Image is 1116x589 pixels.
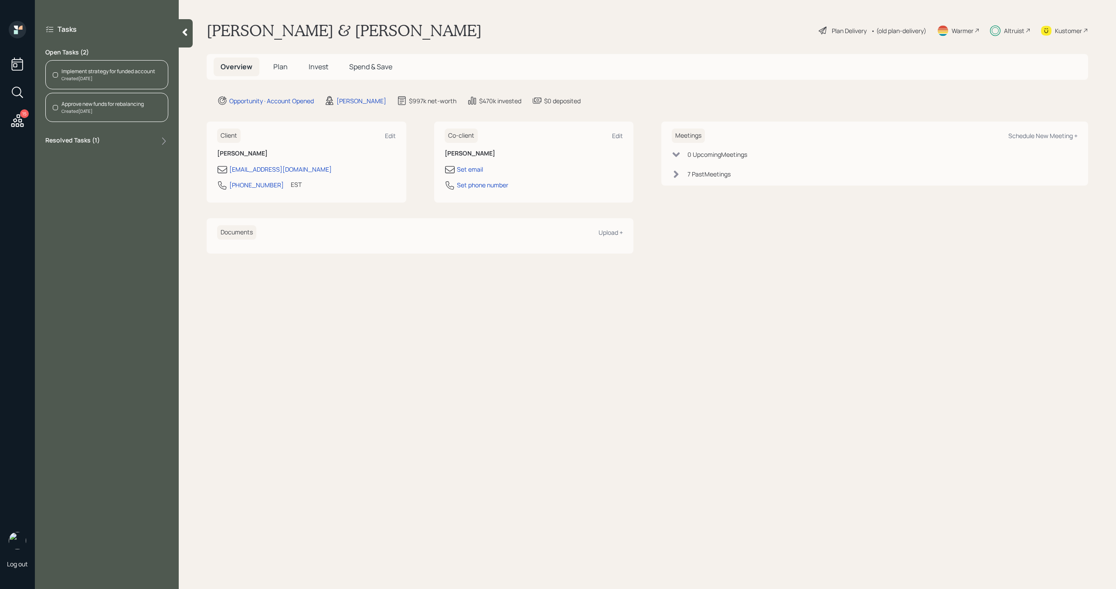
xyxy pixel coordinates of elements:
[445,129,478,143] h6: Co-client
[207,21,482,40] h1: [PERSON_NAME] & [PERSON_NAME]
[445,150,623,157] h6: [PERSON_NAME]
[832,26,867,35] div: Plan Delivery
[544,96,581,105] div: $0 deposited
[217,150,396,157] h6: [PERSON_NAME]
[20,109,29,118] div: 15
[599,228,623,237] div: Upload +
[1008,132,1078,140] div: Schedule New Meeting +
[45,48,168,57] label: Open Tasks ( 2 )
[687,169,731,179] div: 7 Past Meeting s
[61,75,155,82] div: Created [DATE]
[9,532,26,549] img: michael-russo-headshot.png
[612,132,623,140] div: Edit
[672,129,705,143] h6: Meetings
[7,560,28,568] div: Log out
[58,24,77,34] label: Tasks
[309,62,328,71] span: Invest
[229,180,284,190] div: [PHONE_NUMBER]
[273,62,288,71] span: Plan
[291,180,302,189] div: EST
[479,96,521,105] div: $470k invested
[61,108,144,115] div: Created [DATE]
[349,62,392,71] span: Spend & Save
[871,26,926,35] div: • (old plan-delivery)
[1055,26,1082,35] div: Kustomer
[952,26,973,35] div: Warmer
[61,68,155,75] div: Implement strategy for funded account
[687,150,747,159] div: 0 Upcoming Meeting s
[337,96,386,105] div: [PERSON_NAME]
[221,62,252,71] span: Overview
[229,165,332,174] div: [EMAIL_ADDRESS][DOMAIN_NAME]
[229,96,314,105] div: Opportunity · Account Opened
[385,132,396,140] div: Edit
[457,165,483,174] div: Set email
[61,100,144,108] div: Approve new funds for rebalancing
[409,96,456,105] div: $997k net-worth
[217,225,256,240] h6: Documents
[45,136,100,146] label: Resolved Tasks ( 1 )
[457,180,508,190] div: Set phone number
[1004,26,1024,35] div: Altruist
[217,129,241,143] h6: Client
